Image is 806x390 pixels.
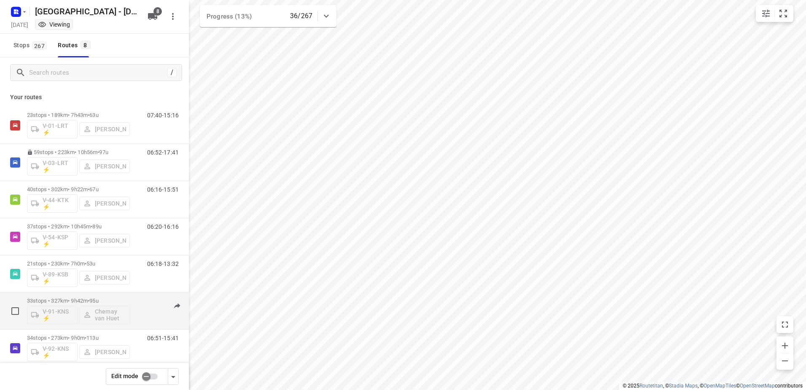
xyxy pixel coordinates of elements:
button: More [164,8,181,25]
p: 06:20-16:16 [147,223,179,230]
span: 267 [32,41,47,50]
p: 40 stops • 302km • 9h22m [27,186,130,192]
span: 8 [81,41,91,49]
span: 53u [86,260,95,267]
a: OpenStreetMap [740,383,775,389]
div: Routes [58,40,93,51]
div: You are currently in view mode. To make any changes, go to edit project. [38,20,70,29]
span: Stops [13,40,49,51]
span: • [88,112,89,118]
span: 67u [89,186,98,192]
p: 21 stops • 230km • 7h0m [27,260,130,267]
a: Stadia Maps [669,383,698,389]
span: • [85,335,86,341]
span: 89u [92,223,101,230]
li: © 2025 , © , © © contributors [623,383,803,389]
button: 8 [144,8,161,25]
span: Select [7,303,24,320]
button: Map settings [758,5,774,22]
span: 95u [89,298,98,304]
p: 36/267 [290,11,312,21]
a: OpenMapTiles [704,383,736,389]
p: 33 stops • 327km • 9h42m [27,298,130,304]
p: 06:18-13:32 [147,260,179,267]
span: 113u [86,335,99,341]
p: 06:51-15:41 [147,335,179,341]
span: • [88,298,89,304]
div: Driver app settings [168,371,178,382]
span: • [85,260,86,267]
span: Edit mode [111,373,138,379]
p: 06:52-17:41 [147,149,179,156]
p: 34 stops • 273km • 9h0m [27,335,130,341]
span: 97u [99,149,108,155]
span: • [88,186,89,192]
button: Fit zoom [775,5,792,22]
p: 23 stops • 189km • 7h43m [27,112,130,118]
p: 37 stops • 292km • 10h45m [27,223,130,230]
input: Search routes [29,66,167,79]
p: Your routes [10,93,179,102]
span: • [91,223,92,230]
span: 8 [153,7,162,16]
p: 06:16-15:51 [147,186,179,193]
span: Progress (13%) [207,13,252,20]
div: small contained button group [756,5,793,22]
span: • [97,149,99,155]
p: 59 stops • 223km • 10h56m [27,149,130,155]
p: 07:40-15:16 [147,112,179,119]
a: Routetitan [639,383,663,389]
span: 63u [89,112,98,118]
div: / [167,68,177,77]
div: Progress (13%)36/267 [200,5,336,27]
button: Send to driver [169,298,185,314]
